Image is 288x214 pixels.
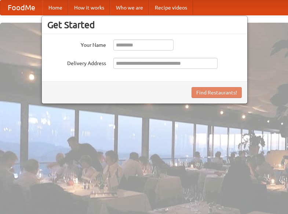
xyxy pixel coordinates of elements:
[68,0,110,15] a: How it works
[149,0,193,15] a: Recipe videos
[192,87,242,98] button: Find Restaurants!
[47,40,106,49] label: Your Name
[43,0,68,15] a: Home
[0,0,43,15] a: FoodMe
[110,0,149,15] a: Who we are
[47,58,106,67] label: Delivery Address
[47,19,242,30] h3: Get Started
